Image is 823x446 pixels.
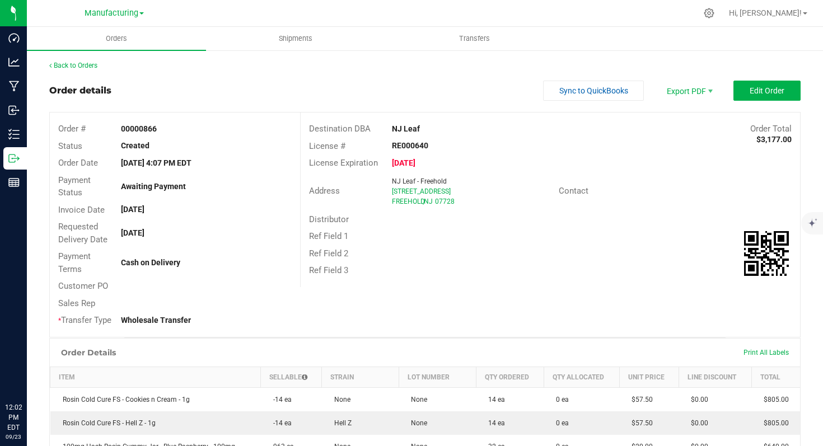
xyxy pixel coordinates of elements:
[91,34,142,44] span: Orders
[309,214,349,224] span: Distributor
[57,396,190,403] span: Rosin Cold Cure FS - Cookies n Cream - 1g
[5,402,22,433] p: 12:02 PM EDT
[11,356,45,390] iframe: Resource center
[261,367,322,387] th: Sellable
[483,419,505,427] span: 14 ea
[8,129,20,140] inline-svg: Inventory
[559,186,588,196] span: Contact
[744,231,789,276] qrcode: 00000866
[309,265,348,275] span: Ref Field 3
[424,198,433,205] span: NJ
[322,367,399,387] th: Strain
[58,124,86,134] span: Order #
[27,27,206,50] a: Orders
[756,135,792,144] strong: $3,177.00
[264,34,328,44] span: Shipments
[444,34,505,44] span: Transfers
[309,124,371,134] span: Destination DBA
[58,298,95,308] span: Sales Rep
[206,27,385,50] a: Shipments
[392,198,425,205] span: FREEHOLD
[543,81,644,101] button: Sync to QuickBooks
[58,141,82,151] span: Status
[58,281,108,291] span: Customer PO
[392,177,447,185] span: NJ Leaf - Freehold
[385,27,564,50] a: Transfers
[733,81,801,101] button: Edit Order
[743,349,789,356] span: Print All Labels
[5,433,22,441] p: 09/23
[392,141,428,150] strong: RE000640
[121,205,144,214] strong: [DATE]
[626,396,653,403] span: $57.50
[8,32,20,44] inline-svg: Dashboard
[550,396,569,403] span: 0 ea
[309,141,345,151] span: License #
[729,8,802,17] span: Hi, [PERSON_NAME]!
[392,187,451,195] span: [STREET_ADDRESS]
[309,231,348,241] span: Ref Field 1
[57,419,156,427] span: Rosin Cold Cure FS - Hell Z - 1g
[758,396,789,403] span: $805.00
[8,81,20,92] inline-svg: Manufacturing
[8,105,20,116] inline-svg: Inbound
[423,198,424,205] span: ,
[121,141,149,150] strong: Created
[544,367,619,387] th: Qty Allocated
[309,158,378,168] span: License Expiration
[49,84,111,97] div: Order details
[559,86,628,95] span: Sync to QuickBooks
[58,175,91,198] span: Payment Status
[758,419,789,427] span: $805.00
[58,222,107,245] span: Requested Delivery Date
[8,177,20,188] inline-svg: Reports
[121,124,157,133] strong: 00000866
[619,367,679,387] th: Unit Price
[61,348,116,357] h1: Order Details
[121,258,180,267] strong: Cash on Delivery
[405,396,427,403] span: None
[550,419,569,427] span: 0 ea
[751,367,800,387] th: Total
[58,205,105,215] span: Invoice Date
[58,251,91,274] span: Payment Terms
[702,8,716,18] div: Manage settings
[121,182,186,191] strong: Awaiting Payment
[483,396,505,403] span: 14 ea
[685,419,708,427] span: $0.00
[399,367,476,387] th: Lot Number
[309,248,348,259] span: Ref Field 2
[309,186,340,196] span: Address
[268,396,292,403] span: -14 ea
[392,124,420,133] strong: NJ Leaf
[8,153,20,164] inline-svg: Outbound
[392,158,415,167] strong: [DATE]
[750,124,792,134] span: Order Total
[268,419,292,427] span: -14 ea
[49,62,97,69] a: Back to Orders
[750,86,784,95] span: Edit Order
[85,8,138,18] span: Manufacturing
[58,158,98,168] span: Order Date
[329,396,350,403] span: None
[476,367,544,387] th: Qty Ordered
[8,57,20,68] inline-svg: Analytics
[679,367,751,387] th: Line Discount
[329,419,352,427] span: Hell Z
[435,198,455,205] span: 07728
[744,231,789,276] img: Scan me!
[58,315,111,325] span: Transfer Type
[405,419,427,427] span: None
[685,396,708,403] span: $0.00
[655,81,722,101] li: Export PDF
[121,228,144,237] strong: [DATE]
[626,419,653,427] span: $57.50
[50,367,261,387] th: Item
[121,158,191,167] strong: [DATE] 4:07 PM EDT
[121,316,191,325] strong: Wholesale Transfer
